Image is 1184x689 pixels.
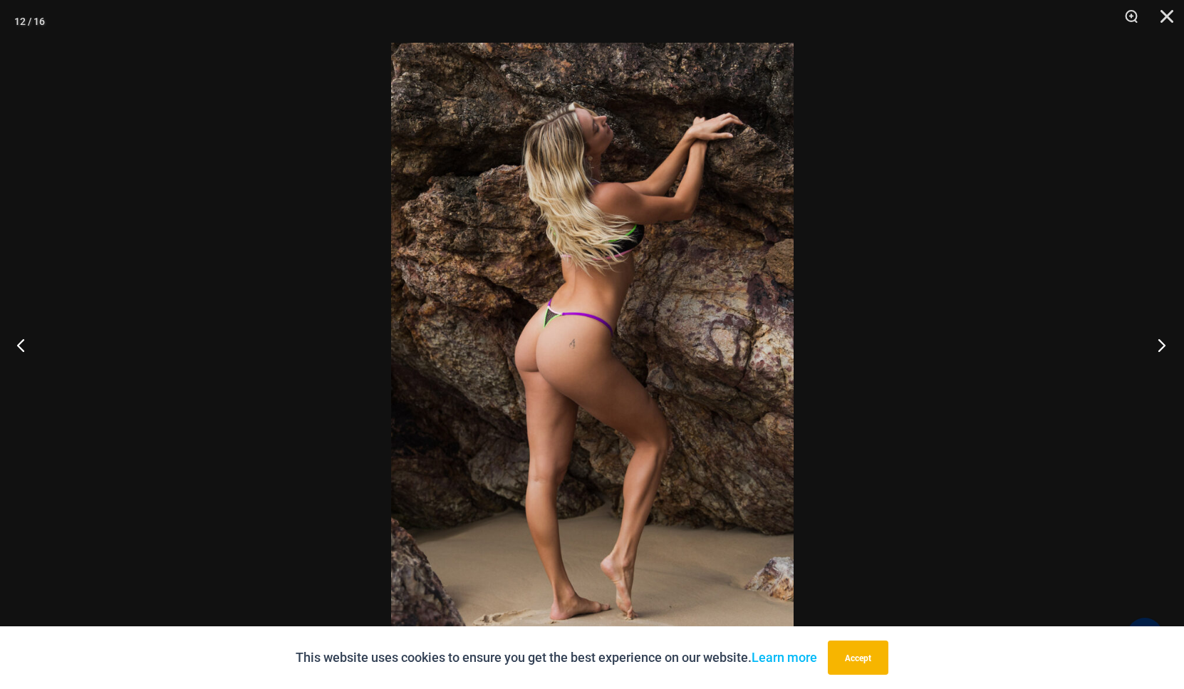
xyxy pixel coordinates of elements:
button: Next [1131,309,1184,380]
img: Reckless Neon Crush Black Neon 349 Crop Top 466 Thong 01 [391,43,794,646]
button: Accept [828,641,888,675]
p: This website uses cookies to ensure you get the best experience on our website. [296,647,817,668]
div: 12 / 16 [14,11,45,32]
a: Learn more [752,650,817,665]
